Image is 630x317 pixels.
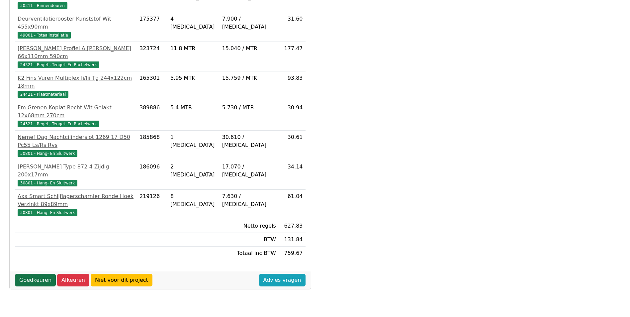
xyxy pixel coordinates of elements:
td: 389886 [137,101,168,131]
td: 627.83 [279,219,306,233]
span: 24421 - Plaatmateriaal [18,91,68,98]
a: [PERSON_NAME] Profiel A [PERSON_NAME] 66x110mm 590cm24321 - Regel-, Tengel- En Rachelwerk [18,45,134,68]
div: 8 [MEDICAL_DATA] [170,192,217,208]
span: 49001 - Totaalinstallatie [18,32,71,39]
div: 30.610 / [MEDICAL_DATA] [222,133,276,149]
span: 30801 - Hang- En Sluitwerk [18,150,77,157]
div: [PERSON_NAME] Type 872 4 Zijdig 200x17mm [18,163,134,179]
a: [PERSON_NAME] Type 872 4 Zijdig 200x17mm30801 - Hang- En Sluitwerk [18,163,134,187]
span: 24321 - Regel-, Tengel- En Rachelwerk [18,121,99,127]
td: 177.47 [279,42,306,71]
div: Deurventilatierooster Kunststof Wit 455x90mm [18,15,134,31]
td: Totaal inc BTW [220,247,279,260]
div: [PERSON_NAME] Profiel A [PERSON_NAME] 66x110mm 590cm [18,45,134,60]
a: Fm Grenen Koplat Recht Wit Gelakt 12x68mm 270cm24321 - Regel-, Tengel- En Rachelwerk [18,104,134,128]
a: Deurventilatierooster Kunststof Wit 455x90mm49001 - Totaalinstallatie [18,15,134,39]
span: 30801 - Hang- En Sluitwerk [18,209,77,216]
span: 24321 - Regel-, Tengel- En Rachelwerk [18,61,99,68]
td: 30.61 [279,131,306,160]
a: K2 Fins Vuren Multiplex Ii/Iii Tg 244x122cm 18mm24421 - Plaatmateriaal [18,74,134,98]
div: Nemef Dag Nachtcilinderslot 1269 17 D50 Pc55 Ls/Rs Rvs [18,133,134,149]
div: 5.730 / MTR [222,104,276,112]
div: Fm Grenen Koplat Recht Wit Gelakt 12x68mm 270cm [18,104,134,120]
td: 186096 [137,160,168,190]
div: 4 [MEDICAL_DATA] [170,15,217,31]
div: 5.4 MTR [170,104,217,112]
td: 31.60 [279,12,306,42]
td: 165301 [137,71,168,101]
div: K2 Fins Vuren Multiplex Ii/Iii Tg 244x122cm 18mm [18,74,134,90]
td: 175377 [137,12,168,42]
a: Nemef Dag Nachtcilinderslot 1269 17 D50 Pc55 Ls/Rs Rvs30801 - Hang- En Sluitwerk [18,133,134,157]
td: BTW [220,233,279,247]
span: 30311 - Binnendeuren [18,2,67,9]
div: Axa Smart Schijflagerscharnier Ronde Hoek Verzinkt 89x89mm [18,192,134,208]
div: 11.8 MTR [170,45,217,53]
div: 15.040 / MTR [222,45,276,53]
div: 1 [MEDICAL_DATA] [170,133,217,149]
a: Afkeuren [57,274,89,286]
a: Niet voor dit project [91,274,152,286]
span: 30801 - Hang- En Sluitwerk [18,180,77,186]
td: 323724 [137,42,168,71]
a: Axa Smart Schijflagerscharnier Ronde Hoek Verzinkt 89x89mm30801 - Hang- En Sluitwerk [18,192,134,216]
td: 93.83 [279,71,306,101]
td: 759.67 [279,247,306,260]
div: 7.630 / [MEDICAL_DATA] [222,192,276,208]
div: 15.759 / MTK [222,74,276,82]
td: Netto regels [220,219,279,233]
td: 61.04 [279,190,306,219]
a: Advies vragen [259,274,306,286]
td: 185868 [137,131,168,160]
div: 17.070 / [MEDICAL_DATA] [222,163,276,179]
td: 219126 [137,190,168,219]
div: 2 [MEDICAL_DATA] [170,163,217,179]
a: Goedkeuren [15,274,56,286]
div: 5.95 MTK [170,74,217,82]
td: 34.14 [279,160,306,190]
div: 7.900 / [MEDICAL_DATA] [222,15,276,31]
td: 30.94 [279,101,306,131]
td: 131.84 [279,233,306,247]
